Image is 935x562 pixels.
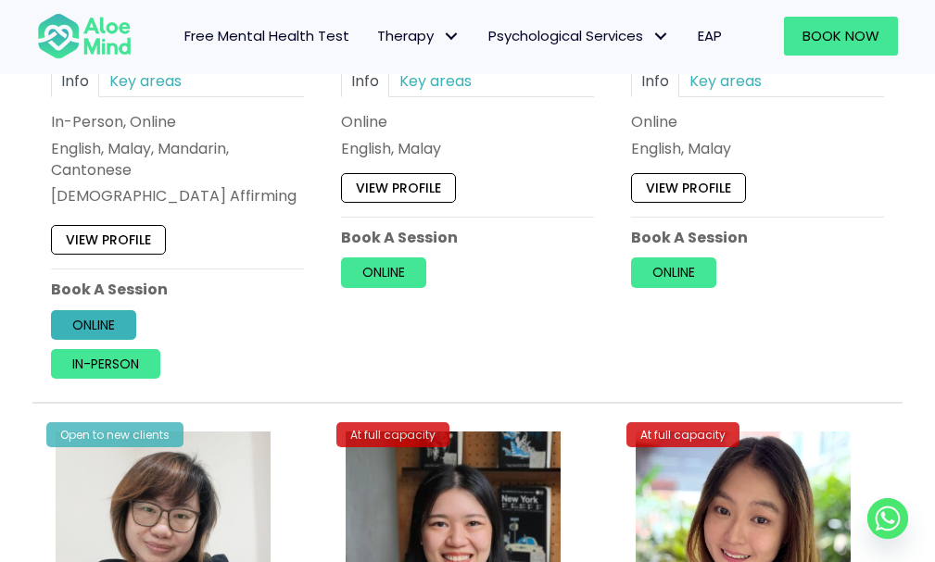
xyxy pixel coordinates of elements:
p: English, Malay, Mandarin, Cantonese [51,137,304,180]
p: English, Malay [341,137,594,158]
span: Book Now [802,26,879,45]
a: Key areas [679,65,772,97]
a: Book Now [784,17,898,56]
a: Key areas [389,65,482,97]
a: Info [631,65,679,97]
a: EAP [684,17,736,56]
span: Therapy [377,26,461,45]
span: Psychological Services [488,26,670,45]
div: At full capacity [626,422,739,447]
a: View profile [51,225,166,255]
div: Online [341,111,594,132]
p: Book A Session [51,279,304,300]
a: Free Mental Health Test [171,17,363,56]
span: EAP [698,26,722,45]
a: Info [341,65,389,97]
p: Book A Session [341,227,594,248]
div: In-Person, Online [51,111,304,132]
div: Open to new clients [46,422,183,447]
a: View profile [341,172,456,202]
a: Whatsapp [867,498,908,539]
a: Online [51,309,136,339]
p: Book A Session [631,227,884,248]
div: Online [631,111,884,132]
a: TherapyTherapy: submenu [363,17,474,56]
img: Aloe mind Logo [37,12,132,60]
a: View profile [631,172,746,202]
a: Online [341,257,426,287]
span: Therapy: submenu [438,23,465,50]
a: Key areas [99,65,192,97]
a: Psychological ServicesPsychological Services: submenu [474,17,684,56]
span: Psychological Services: submenu [648,23,675,50]
nav: Menu [150,17,735,56]
a: In-person [51,348,160,378]
a: Info [51,65,99,97]
div: [DEMOGRAPHIC_DATA] Affirming [51,185,304,206]
div: At full capacity [336,422,449,447]
span: Free Mental Health Test [184,26,349,45]
p: English, Malay [631,137,884,158]
a: Online [631,257,716,287]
